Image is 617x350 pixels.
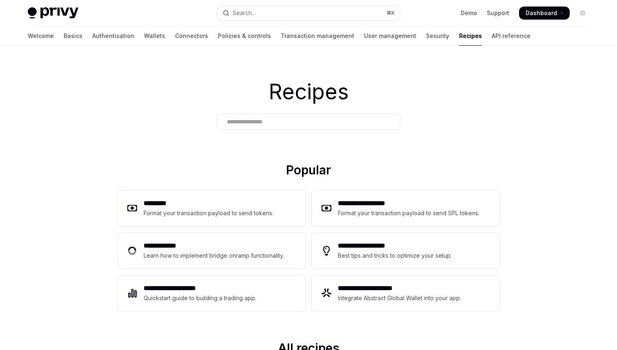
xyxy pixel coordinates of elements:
a: Security [426,26,449,46]
a: User management [364,26,416,46]
button: Toggle dark mode [576,7,589,20]
span: ⌘ K [386,10,395,16]
button: Open search [217,6,400,20]
div: Format your transaction payload to send tokens. [144,208,274,218]
a: Demo [461,9,477,17]
a: Policies & controls [218,26,271,46]
div: Quickstart guide to building a trading app. [144,293,257,303]
div: Integrate Abstract Global Wallet into your app. [338,293,462,303]
a: Transaction management [281,26,354,46]
a: Wallets [144,26,165,46]
a: Support [487,9,509,17]
a: Basics [64,26,82,46]
a: **** **** ***Learn how to implement bridge onramp functionality. [118,233,305,269]
img: light logo [28,7,78,19]
a: Connectors [175,26,208,46]
span: Dashboard [526,9,557,17]
a: API reference [492,26,530,46]
div: Learn how to implement bridge onramp functionality. [144,251,286,261]
h2: Popular [118,163,499,181]
a: Recipes [459,26,482,46]
a: Authentication [92,26,134,46]
a: Welcome [28,26,54,46]
a: **** ****Format your transaction payload to send tokens. [118,190,305,226]
div: Search... [233,8,255,18]
a: Dashboard [519,7,570,20]
div: Best tips and tricks to optimize your setup. [338,251,453,261]
div: Format your transaction payload to send SPL tokens. [338,208,480,218]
